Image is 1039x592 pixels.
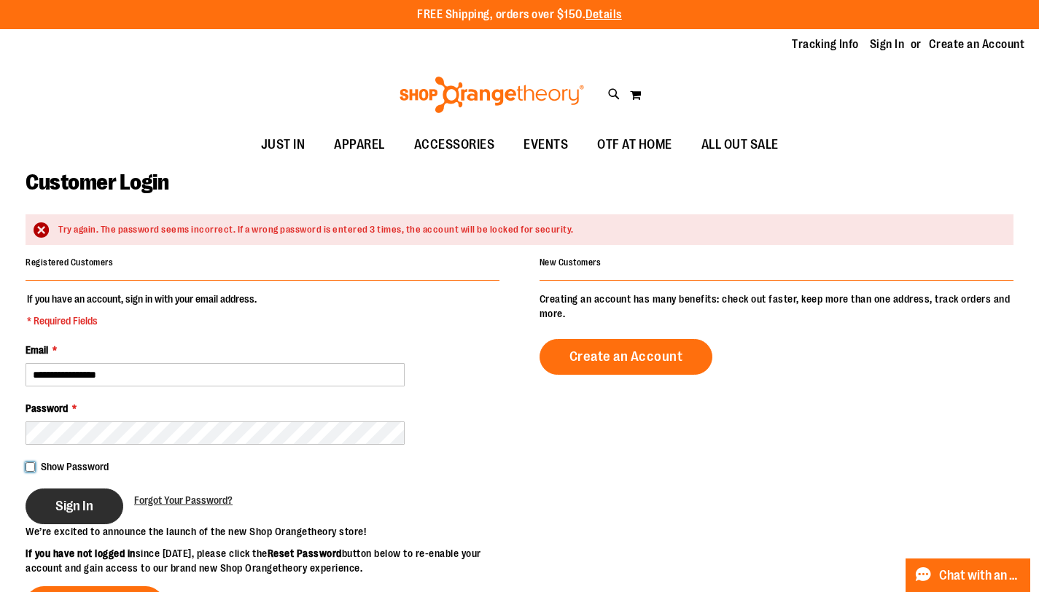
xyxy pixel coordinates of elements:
span: EVENTS [524,128,568,161]
p: Creating an account has many benefits: check out faster, keep more than one address, track orders... [540,292,1013,321]
span: Email [26,344,48,356]
span: ACCESSORIES [414,128,495,161]
a: Tracking Info [792,36,859,52]
p: since [DATE], please click the button below to re-enable your account and gain access to our bran... [26,546,520,575]
span: ALL OUT SALE [701,128,779,161]
span: Password [26,402,68,414]
p: We’re excited to announce the launch of the new Shop Orangetheory store! [26,524,520,539]
span: Sign In [55,498,93,514]
a: Create an Account [540,339,713,375]
img: Shop Orangetheory [397,77,586,113]
strong: Reset Password [268,548,342,559]
a: Sign In [870,36,905,52]
button: Chat with an Expert [906,558,1031,592]
div: Try again. The password seems incorrect. If a wrong password is entered 3 times, the account will... [58,223,999,237]
a: Create an Account [929,36,1025,52]
button: Sign In [26,488,123,524]
strong: If you have not logged in [26,548,136,559]
a: Details [585,8,622,21]
span: Create an Account [569,348,683,365]
span: APPAREL [334,128,385,161]
p: FREE Shipping, orders over $150. [417,7,622,23]
a: Forgot Your Password? [134,493,233,507]
span: Customer Login [26,170,168,195]
legend: If you have an account, sign in with your email address. [26,292,258,328]
span: Chat with an Expert [939,569,1022,583]
span: Show Password [41,461,109,472]
span: Forgot Your Password? [134,494,233,506]
span: * Required Fields [27,313,257,328]
strong: New Customers [540,257,602,268]
strong: Registered Customers [26,257,113,268]
span: OTF AT HOME [597,128,672,161]
span: JUST IN [261,128,306,161]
